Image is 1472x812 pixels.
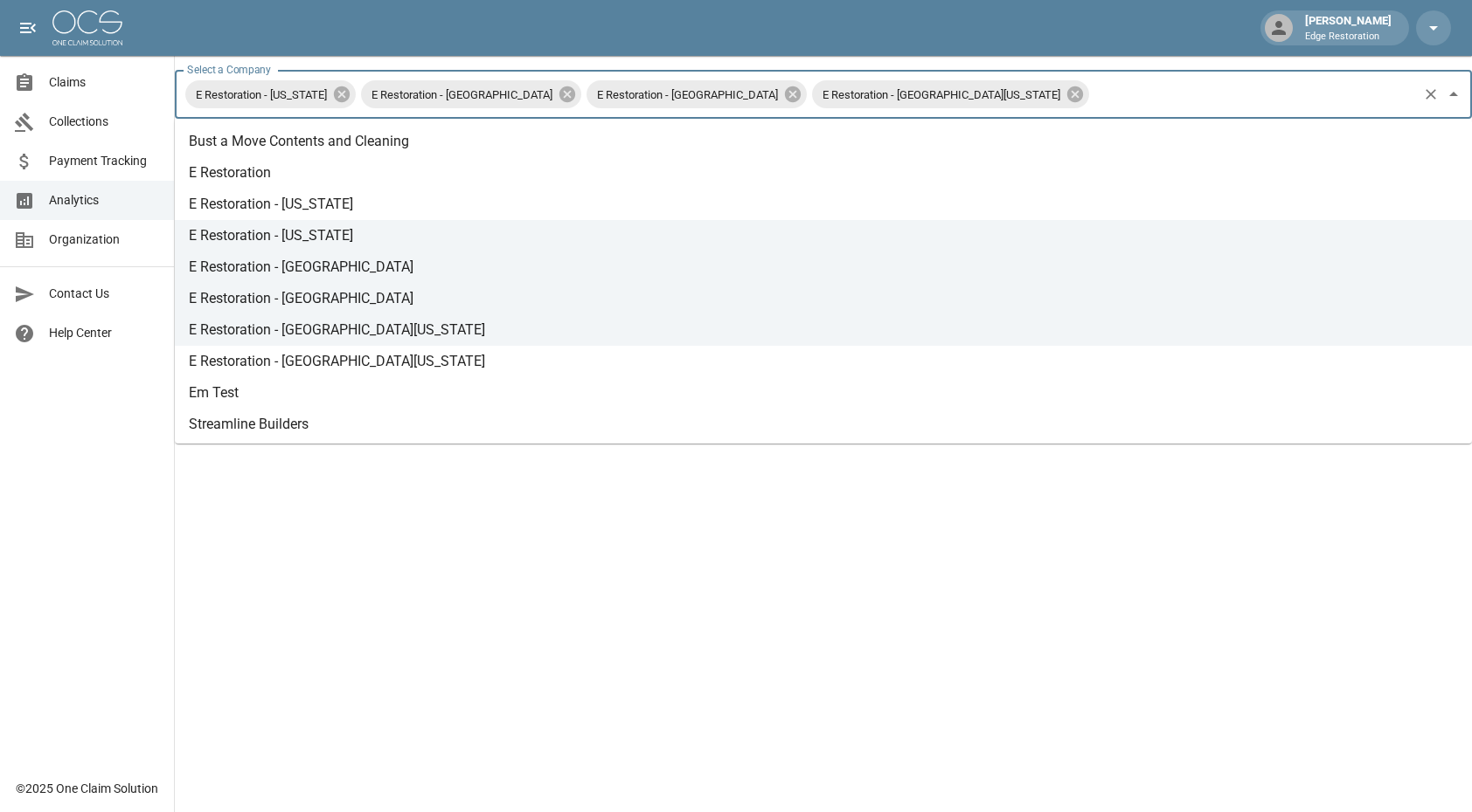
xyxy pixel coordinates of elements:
li: E Restoration - [GEOGRAPHIC_DATA] [175,251,1472,283]
span: Analytics [49,191,160,210]
li: Bust a Move Contents and Cleaning [175,126,1472,157]
span: Help Center [49,324,160,342]
span: E Restoration - [US_STATE] [185,85,337,105]
li: Streamline Builders [175,409,1472,440]
span: Organization [49,231,160,249]
span: E Restoration - [GEOGRAPHIC_DATA] [587,85,788,105]
li: E Restoration [175,157,1472,189]
label: Select a Company [187,62,271,77]
li: E Restoration - [GEOGRAPHIC_DATA][US_STATE] [175,346,1472,377]
span: Contact Us [49,285,160,303]
img: ocs-logo-white-transparent.png [52,10,122,45]
li: Em Test [175,377,1472,409]
div: E Restoration - [GEOGRAPHIC_DATA][US_STATE] [812,80,1089,108]
div: [PERSON_NAME] [1298,12,1399,44]
div: © 2025 One Claim Solution [16,780,158,797]
li: E Restoration - [GEOGRAPHIC_DATA][US_STATE] [175,314,1472,346]
button: Clear [1419,82,1443,107]
iframe: Embedded Dashboard [175,119,1472,807]
button: open drawer [10,10,45,45]
div: E Restoration - [US_STATE] [185,80,356,108]
div: E Restoration - [GEOGRAPHIC_DATA] [361,80,581,108]
span: E Restoration - [GEOGRAPHIC_DATA] [361,85,563,105]
span: E Restoration - [GEOGRAPHIC_DATA][US_STATE] [812,85,1071,105]
li: E Restoration - [US_STATE] [175,220,1472,251]
li: E Restoration - [GEOGRAPHIC_DATA] [175,283,1472,314]
span: Payment Tracking [49,152,160,170]
li: E Restoration - [US_STATE] [175,189,1472,220]
button: Close [1441,82,1466,107]
div: E Restoration - [GEOGRAPHIC_DATA] [587,80,807,108]
span: Collections [49,113,160,131]
p: Edge Restoration [1305,30,1392,45]
span: Claims [49,73,160,92]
